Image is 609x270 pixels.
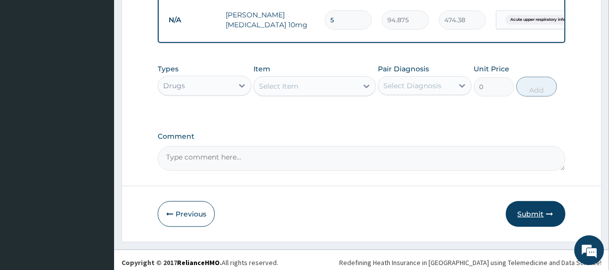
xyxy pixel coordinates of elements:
[158,65,179,73] label: Types
[378,64,429,74] label: Pair Diagnosis
[164,11,221,29] td: N/A
[339,258,602,268] div: Redefining Heath Insurance in [GEOGRAPHIC_DATA] using Telemedicine and Data Science!
[259,81,299,91] div: Select Item
[18,50,40,74] img: d_794563401_company_1708531726252_794563401
[52,55,167,68] div: Chat with us now
[5,171,189,206] textarea: Type your message and hit 'Enter'
[163,5,186,29] div: Minimize live chat window
[177,258,220,267] a: RelianceHMO
[58,75,137,175] span: We're online!
[474,64,509,74] label: Unit Price
[505,15,577,25] span: Acute upper respiratory infect...
[158,201,215,227] button: Previous
[383,81,441,91] div: Select Diagnosis
[158,132,565,141] label: Comment
[253,64,270,74] label: Item
[122,258,222,267] strong: Copyright © 2017 .
[506,201,565,227] button: Submit
[163,81,185,91] div: Drugs
[516,77,557,97] button: Add
[221,5,320,35] td: [PERSON_NAME][MEDICAL_DATA] 10mg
